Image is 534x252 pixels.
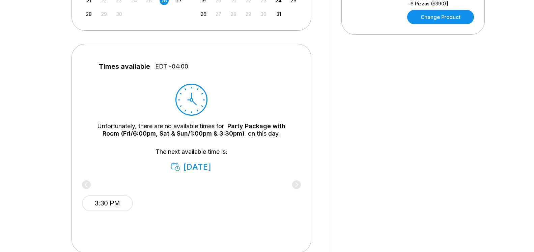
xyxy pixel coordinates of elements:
div: [DATE] [171,162,212,172]
button: 3:30 PM [82,195,133,211]
div: Not available Tuesday, September 30th, 2025 [114,9,123,19]
div: Choose Friday, October 31st, 2025 [274,9,283,19]
div: Unfortunately, there are no available times for on this day. [92,122,291,137]
div: Not available Wednesday, October 29th, 2025 [244,9,253,19]
a: Party Package with Room (Fri/6:00pm, Sat & Sun/1:00pm & 3:30pm) [103,122,285,137]
div: Not available Monday, October 27th, 2025 [214,9,223,19]
span: Times available [99,63,150,70]
a: Change Product [407,10,474,24]
div: Not available Monday, September 29th, 2025 [100,9,109,19]
div: The next available time is: [92,148,291,172]
div: Not available Thursday, October 30th, 2025 [259,9,268,19]
div: Choose Sunday, September 28th, 2025 [84,9,93,19]
span: EDT -04:00 [155,63,188,70]
div: Not available Tuesday, October 28th, 2025 [229,9,238,19]
div: Choose Sunday, October 26th, 2025 [199,9,208,19]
